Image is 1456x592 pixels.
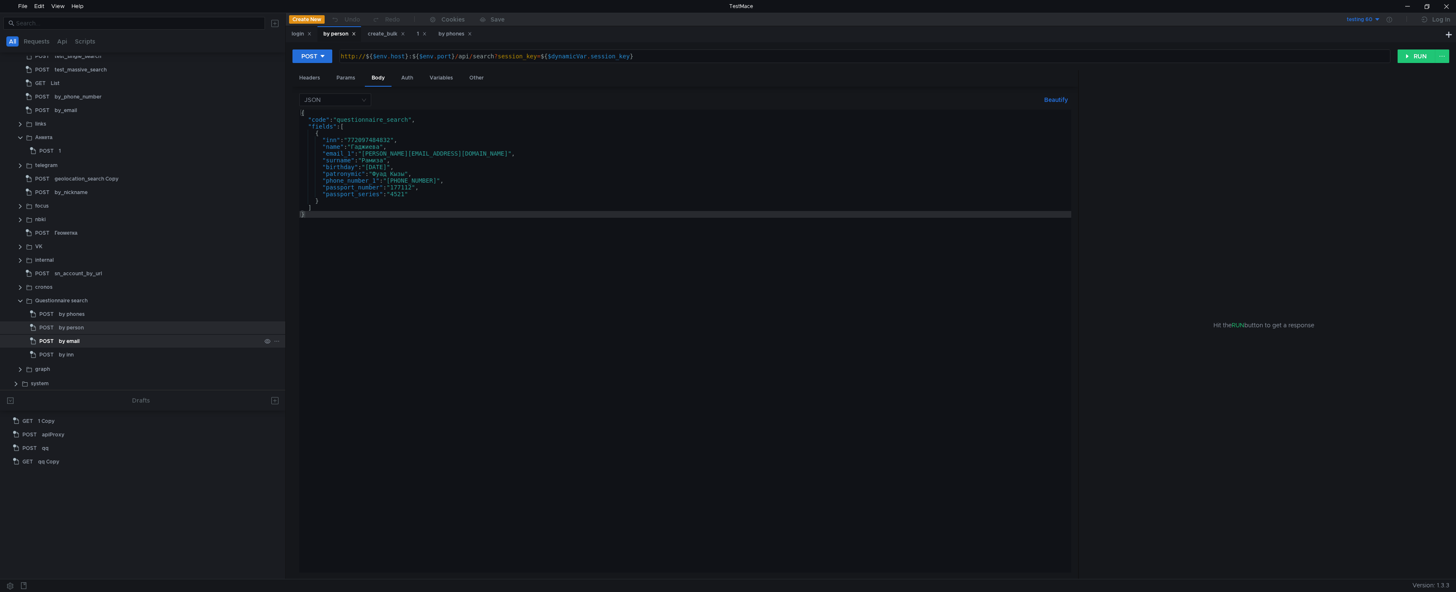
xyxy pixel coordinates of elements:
div: nbki [35,213,46,226]
div: Other [463,70,491,86]
span: POST [35,63,50,76]
div: Cookies [441,14,465,25]
div: by email [59,335,80,348]
span: POST [35,90,50,103]
div: test_single_search [55,50,101,63]
div: Auth [394,70,420,86]
div: create_bulk [368,30,405,38]
div: graph [35,363,50,375]
span: POST [35,104,50,117]
div: Drafts [132,395,150,406]
div: by person [59,321,84,334]
div: List [51,77,60,90]
span: POST [22,442,37,455]
button: Api [55,36,70,47]
span: POST [35,227,50,239]
button: Undo [325,13,366,26]
input: Search... [16,19,260,28]
div: testing 60 [1347,16,1372,24]
div: internal [35,254,54,266]
div: Анкета [35,131,52,144]
div: by_nickname [55,186,88,199]
div: qq Copy [38,455,59,468]
div: Headers [292,70,327,86]
span: GET [35,77,46,90]
span: POST [22,428,37,441]
button: Scripts [72,36,98,47]
span: RUN [1232,321,1244,329]
span: POST [39,145,54,157]
span: POST [35,186,50,199]
div: by person [323,30,356,38]
span: Hit the button to get a response [1213,321,1314,330]
span: GET [22,415,33,428]
div: Log In [1432,14,1450,25]
button: Requests [21,36,52,47]
div: sn_account_by_url [55,267,102,280]
button: testing 60 [1322,13,1381,26]
div: Redo [385,14,400,25]
div: Save [491,16,505,22]
div: Геометка [55,227,77,239]
span: Version: 1.3.3 [1412,579,1449,592]
div: by_email [55,104,77,117]
div: Undo [345,14,360,25]
div: by_phone_number [55,90,102,103]
div: POST [301,52,317,61]
div: system [31,377,49,390]
div: by phones [438,30,472,38]
div: Body [365,70,392,87]
button: RUN [1398,49,1435,63]
span: POST [39,308,54,321]
div: focus [35,200,49,212]
div: by phones [59,308,85,321]
div: 1 [417,30,427,38]
button: Redo [366,13,406,26]
button: Beautify [1041,95,1071,105]
div: apiProxy [42,428,64,441]
span: GET [22,455,33,468]
div: 1 Copy [38,415,55,428]
button: All [6,36,19,47]
div: VK [35,240,42,253]
div: Questionnaire search [35,294,88,307]
button: Create New [289,15,325,24]
button: POST [292,49,332,63]
div: qq [42,442,49,455]
div: login [292,30,312,38]
span: POST [39,321,54,334]
div: telegram [35,159,58,172]
div: Params [330,70,362,86]
span: POST [39,348,54,361]
span: POST [35,173,50,185]
div: by inn [59,348,74,361]
span: POST [39,335,54,348]
div: links [35,118,46,130]
div: test_massive_search [55,63,107,76]
span: POST [35,267,50,280]
span: POST [35,50,50,63]
div: Variables [423,70,460,86]
div: cronos [35,281,52,293]
div: geolocation_search Copy [55,173,119,185]
div: 1 [59,145,61,157]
